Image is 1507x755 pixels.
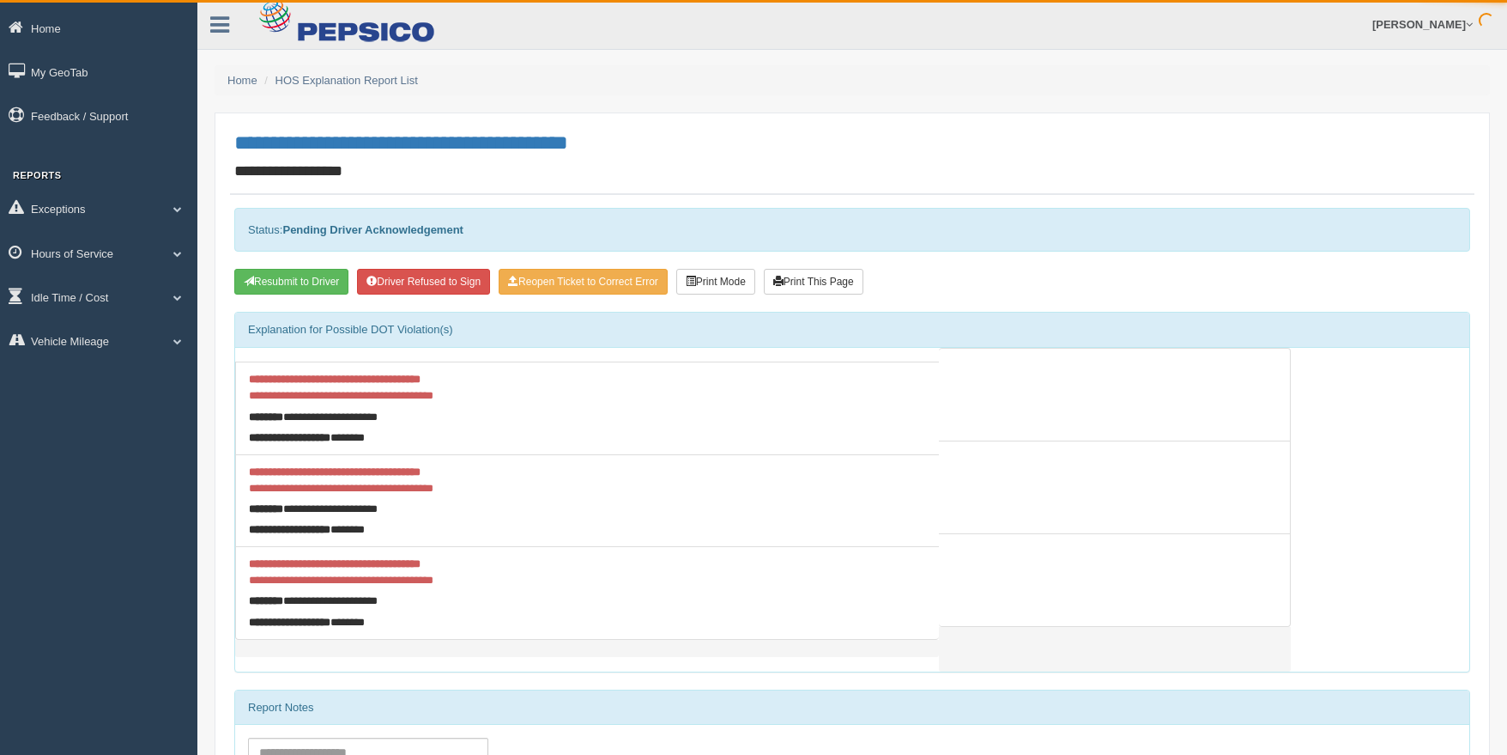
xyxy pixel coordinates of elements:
div: Report Notes [235,691,1469,725]
button: Resubmit To Driver [234,269,348,295]
a: HOS Explanation Report List [275,74,418,87]
div: Explanation for Possible DOT Violation(s) [235,313,1469,347]
strong: Pending Driver Acknowledgement [282,223,463,236]
a: Home [227,74,257,87]
div: Status: [234,208,1470,252]
button: Reopen Ticket [499,269,668,295]
button: Print This Page [764,269,863,295]
button: Driver Refused to Sign [357,269,490,295]
button: Print Mode [676,269,755,295]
